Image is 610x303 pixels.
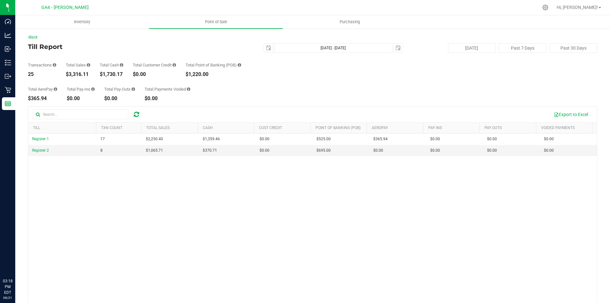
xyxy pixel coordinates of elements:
div: $1,730.17 [100,72,123,77]
input: Search... [33,110,128,119]
span: Register 2 [32,148,49,153]
span: Register 1 [32,137,49,141]
p: 03:18 PM EDT [3,278,12,295]
div: Total Pay-Outs [104,87,135,91]
h4: Till Report [28,43,218,50]
a: Cash [203,126,213,130]
i: Count of all successful payment transactions, possibly including voids, refunds, and cash-back fr... [53,63,56,67]
span: select [264,44,273,52]
div: Total Customer Credit [133,63,176,67]
i: Sum of all successful AeroPay payment transaction amounts for all purchases in the date range. Ex... [54,87,57,91]
inline-svg: Outbound [5,73,11,79]
i: Sum of all successful, non-voided payment transaction amounts (excluding tips and transaction fee... [87,63,90,67]
button: Export to Excel [550,109,592,120]
div: Manage settings [541,4,549,10]
span: $2,250.40 [146,136,163,142]
inline-svg: Analytics [5,32,11,38]
a: Inventory [15,15,149,29]
a: Point of Banking (POB) [315,126,361,130]
div: Total Point of Banking (POB) [186,63,241,67]
span: $1,065.71 [146,148,163,154]
div: $0.00 [67,96,95,101]
span: Hi, [PERSON_NAME]! [557,5,598,10]
span: $525.00 [316,136,331,142]
div: Total Sales [66,63,90,67]
div: Total Cash [100,63,123,67]
span: $0.00 [487,136,497,142]
span: $1,359.46 [203,136,220,142]
span: $370.71 [203,148,217,154]
inline-svg: Retail [5,87,11,93]
a: Pay Ins [428,126,442,130]
inline-svg: Inbound [5,46,11,52]
inline-svg: Inventory [5,59,11,66]
div: $3,316.11 [66,72,90,77]
i: Sum of all cash pay-outs removed from tills within the date range. [132,87,135,91]
button: Past 30 Days [550,43,597,53]
div: $365.94 [28,96,57,101]
a: Voided Payments [541,126,575,130]
div: Total AeroPay [28,87,57,91]
span: 8 [100,148,103,154]
div: $0.00 [133,72,176,77]
div: Total Pay-Ins [67,87,95,91]
a: AeroPay [372,126,388,130]
div: Transactions [28,63,56,67]
span: GA4 - [PERSON_NAME] [41,5,89,10]
span: Purchasing [331,19,369,25]
button: Past 7 Days [499,43,546,53]
span: $0.00 [260,148,269,154]
span: $0.00 [544,136,554,142]
span: Point of Sale [196,19,236,25]
i: Sum of the successful, non-voided point-of-banking payment transaction amounts, both via payment ... [238,63,241,67]
div: $0.00 [104,96,135,101]
div: 25 [28,72,56,77]
button: [DATE] [448,43,496,53]
a: Point of Sale [149,15,283,29]
i: Sum of all cash pay-ins added to tills within the date range. [91,87,95,91]
span: select [394,44,403,52]
a: Till [33,126,40,130]
i: Sum of all successful, non-voided payment transaction amounts using account credit as the payment... [173,63,176,67]
span: $0.00 [487,148,497,154]
span: $0.00 [544,148,554,154]
span: 17 [100,136,105,142]
a: Back [28,35,37,39]
i: Sum of all voided payment transaction amounts (excluding tips and transaction fees) within the da... [187,87,190,91]
span: $0.00 [430,148,440,154]
span: $365.94 [373,136,388,142]
a: TXN Count [101,126,122,130]
inline-svg: Reports [5,100,11,107]
p: 08/21 [3,295,12,300]
span: $695.00 [316,148,331,154]
iframe: Resource center [6,252,25,271]
span: $0.00 [430,136,440,142]
div: $1,220.00 [186,72,241,77]
a: Total Sales [146,126,170,130]
a: Purchasing [283,15,417,29]
span: $0.00 [260,136,269,142]
inline-svg: Dashboard [5,18,11,25]
i: Sum of all successful, non-voided cash payment transaction amounts (excluding tips and transactio... [120,63,123,67]
span: $0.00 [373,148,383,154]
a: Cust Credit [259,126,282,130]
div: $0.00 [145,96,190,101]
a: Pay Outs [485,126,502,130]
div: Total Payments Voided [145,87,190,91]
span: Inventory [65,19,99,25]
